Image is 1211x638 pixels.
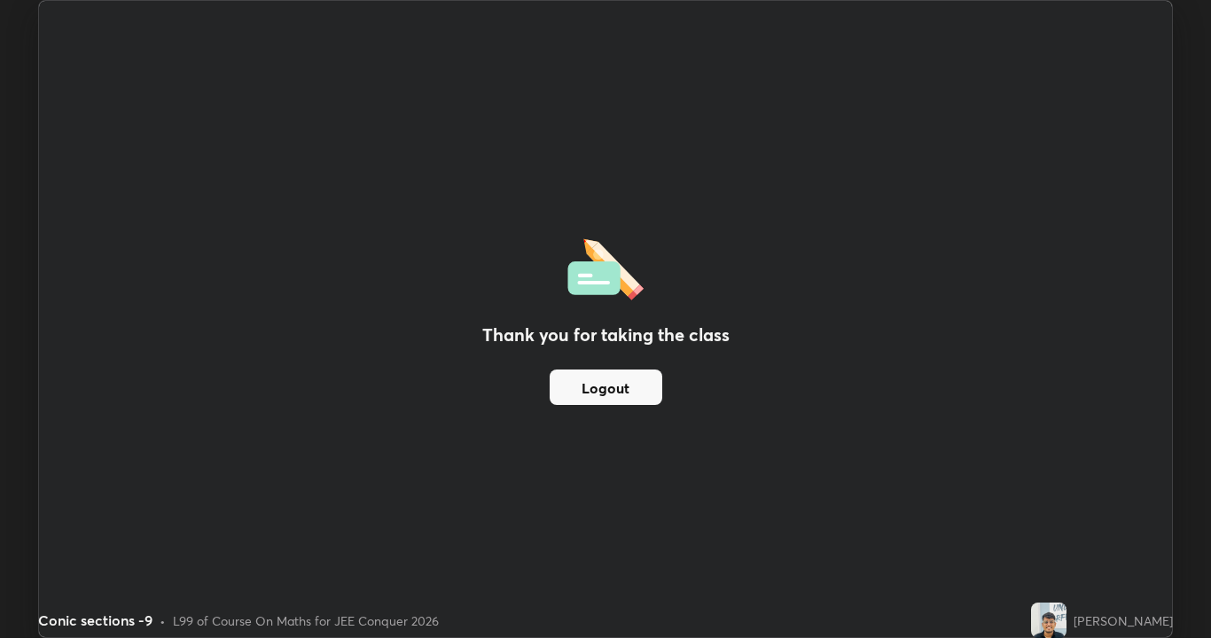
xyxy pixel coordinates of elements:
[173,611,439,630] div: L99 of Course On Maths for JEE Conquer 2026
[38,610,152,631] div: Conic sections -9
[1074,611,1173,630] div: [PERSON_NAME]
[160,611,166,630] div: •
[1031,603,1066,638] img: 7db77c1a745348f4aced13ee6fc2ebb3.jpg
[482,322,730,348] h2: Thank you for taking the class
[567,233,644,300] img: offlineFeedback.1438e8b3.svg
[550,370,662,405] button: Logout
